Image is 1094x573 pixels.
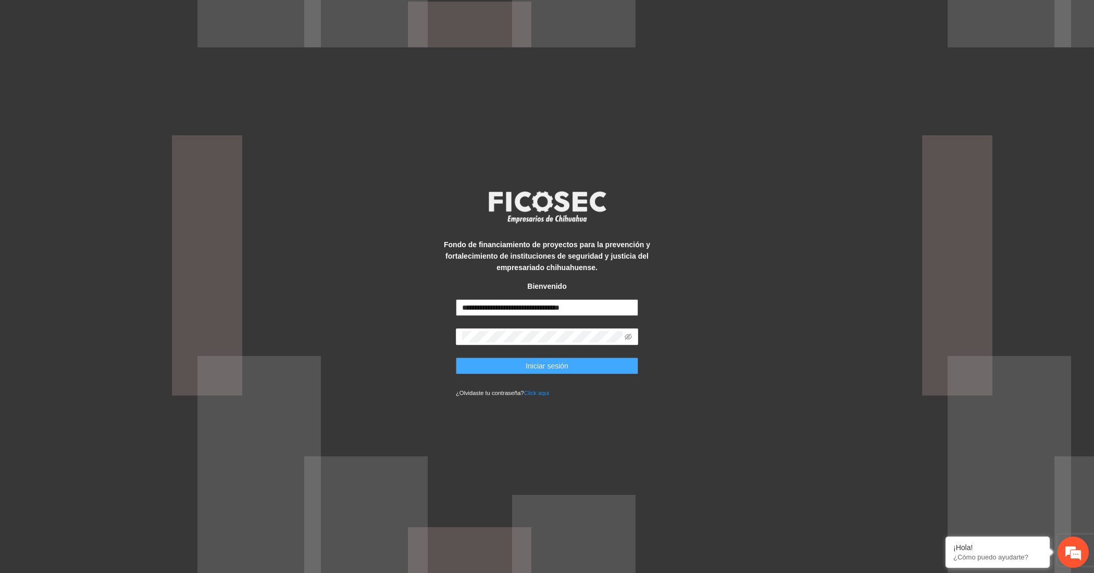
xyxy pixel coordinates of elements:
small: ¿Olvidaste tu contraseña? [456,390,549,396]
a: Click aqui [524,390,550,396]
p: ¿Cómo puedo ayudarte? [953,553,1042,561]
span: Iniciar sesión [526,360,568,372]
strong: Bienvenido [527,282,566,290]
strong: Fondo de financiamiento de proyectos para la prevención y fortalecimiento de instituciones de seg... [444,240,650,272]
span: eye-invisible [625,333,632,340]
img: logo [482,188,612,226]
div: ¡Hola! [953,543,1042,552]
button: Iniciar sesión [456,358,638,374]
